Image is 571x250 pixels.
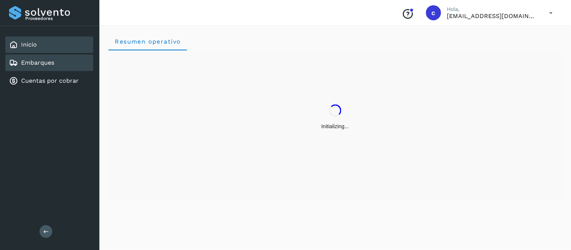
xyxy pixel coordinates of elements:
[5,36,93,53] div: Inicio
[5,73,93,89] div: Cuentas por cobrar
[21,41,37,48] a: Inicio
[447,12,538,20] p: cobranza@tms.com.mx
[25,16,90,21] p: Proveedores
[114,38,181,45] span: Resumen operativo
[447,6,538,12] p: Hola,
[5,55,93,71] div: Embarques
[21,59,54,66] a: Embarques
[21,77,79,84] a: Cuentas por cobrar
